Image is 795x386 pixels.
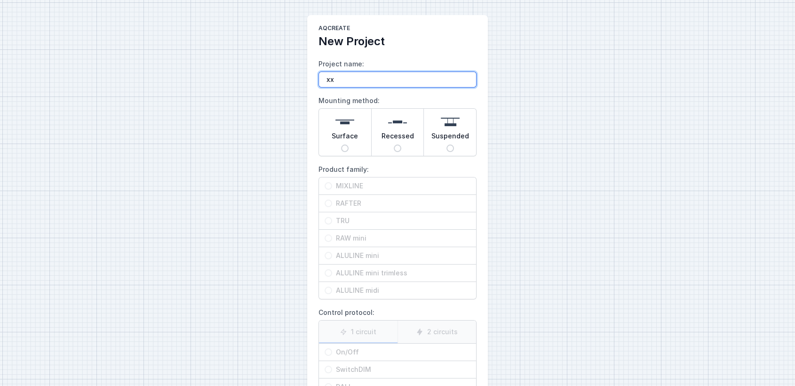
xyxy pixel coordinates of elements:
label: Product family: [318,162,477,299]
span: Suspended [431,131,469,145]
input: Project name: [318,72,477,88]
span: Surface [332,131,358,145]
input: Surface [341,145,349,152]
input: Suspended [446,145,454,152]
input: Recessed [394,145,401,152]
label: Mounting method: [318,93,477,156]
span: Recessed [382,131,414,145]
img: surface.svg [335,113,354,131]
h1: AQcreate [318,24,477,34]
h2: New Project [318,34,477,49]
img: recessed.svg [388,113,407,131]
label: Project name: [318,56,477,88]
img: suspended.svg [441,113,460,131]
